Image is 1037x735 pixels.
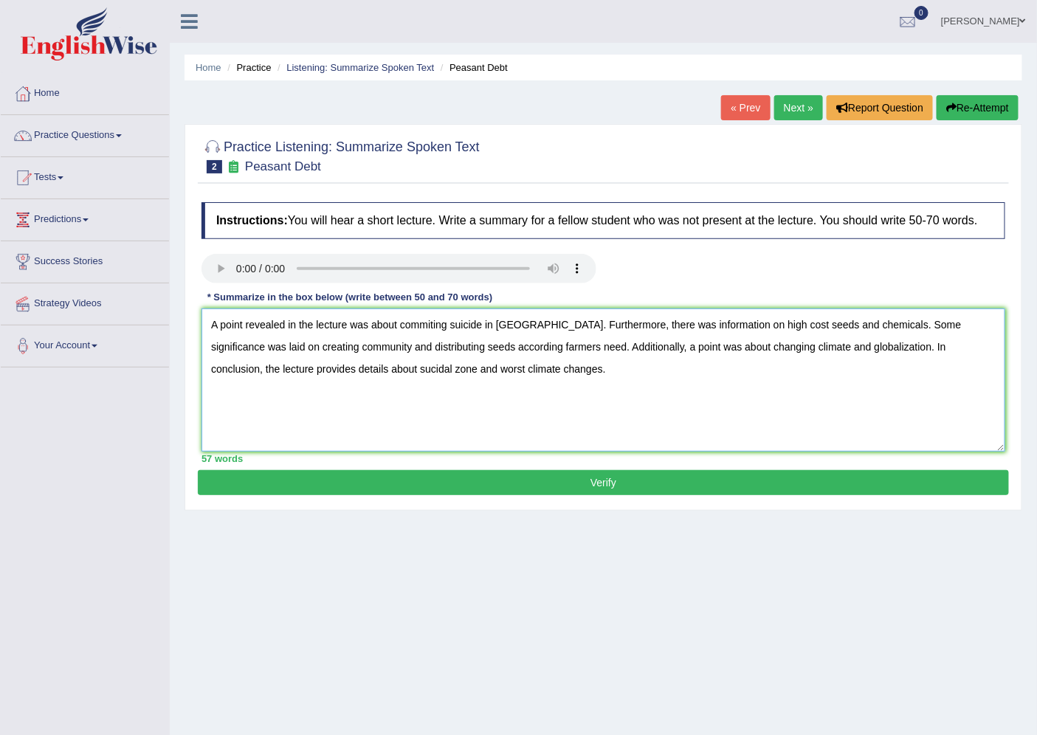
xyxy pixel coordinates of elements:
a: Tests [1,157,169,194]
a: « Prev [721,95,770,120]
button: Verify [198,470,1009,495]
li: Practice [224,61,271,75]
a: Your Account [1,325,169,362]
h2: Practice Listening: Summarize Spoken Text [201,137,480,173]
a: Practice Questions [1,115,169,152]
small: Exam occurring question [226,160,241,174]
a: Home [196,62,221,73]
a: Strategy Videos [1,283,169,320]
a: Listening: Summarize Spoken Text [286,62,434,73]
span: 2 [207,160,222,173]
a: Home [1,73,169,110]
button: Report Question [827,95,933,120]
b: Instructions: [216,214,288,227]
li: Peasant Debt [437,61,508,75]
span: 0 [914,6,929,20]
a: Next » [774,95,823,120]
div: 57 words [201,452,1005,466]
a: Success Stories [1,241,169,278]
h4: You will hear a short lecture. Write a summary for a fellow student who was not present at the le... [201,202,1005,239]
small: Peasant Debt [245,159,321,173]
a: Predictions [1,199,169,236]
div: * Summarize in the box below (write between 50 and 70 words) [201,291,498,305]
button: Re-Attempt [937,95,1019,120]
